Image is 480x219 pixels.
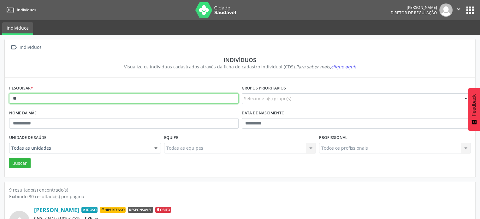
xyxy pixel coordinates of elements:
[331,64,356,70] span: clique aqui!
[439,3,453,17] img: img
[11,145,148,151] span: Todas as unidades
[9,193,471,200] div: Exibindo 30 resultado(s) por página
[2,22,33,35] a: Indivíduos
[9,158,31,169] button: Buscar
[296,64,356,70] i: Para saber mais,
[242,84,286,93] label: Grupos prioritários
[455,6,462,13] i: 
[9,43,43,52] a:  Indivíduos
[9,43,18,52] i: 
[14,56,466,63] div: Indivíduos
[81,207,98,213] span: Idoso
[9,133,46,143] label: Unidade de saúde
[453,3,465,17] button: 
[18,43,43,52] div: Indivíduos
[34,206,79,213] a: [PERSON_NAME]
[244,95,291,102] span: Selecione o(s) grupo(s)
[468,88,480,131] button: Feedback - Mostrar pesquisa
[471,94,477,116] span: Feedback
[465,5,476,16] button: apps
[4,5,36,15] a: Indivíduos
[9,187,471,193] div: 9 resultado(s) encontrado(s)
[9,84,33,93] label: Pesquisar
[391,10,437,15] span: Diretor de regulação
[128,207,153,213] span: Responsável
[391,5,437,10] div: [PERSON_NAME]
[9,108,37,118] label: Nome da mãe
[17,7,36,13] span: Indivíduos
[164,133,178,143] label: Equipe
[155,207,171,213] span: Óbito
[319,133,347,143] label: Profissional
[242,108,285,118] label: Data de nascimento
[14,63,466,70] div: Visualize os indivíduos cadastrados através da ficha de cadastro individual (CDS).
[100,207,126,213] span: Hipertenso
